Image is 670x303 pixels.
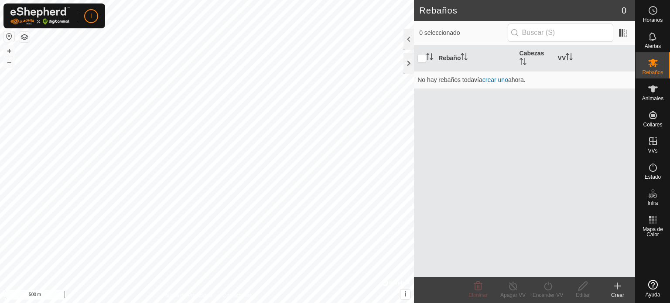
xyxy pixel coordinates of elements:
a: Contáctenos [223,292,252,300]
span: 0 seleccionado [419,28,507,37]
span: Infra [647,201,658,206]
h2: Rebaños [419,5,622,16]
span: I [90,11,92,20]
span: 0 [622,4,626,17]
div: Editar [565,291,600,299]
button: i [400,289,410,299]
span: Estado [645,174,661,180]
span: Animales [642,96,663,101]
span: Alertas [645,44,661,49]
span: i [404,290,406,298]
div: Encender VV [530,291,565,299]
th: Rebaño [435,45,516,71]
a: crear uno [482,76,508,83]
button: Restablecer Mapa [4,31,14,42]
div: Apagar VV [496,291,530,299]
button: + [4,46,14,56]
span: Rebaños [642,70,663,75]
img: Logo Gallagher [10,7,70,25]
span: Collares [643,122,662,127]
button: – [4,57,14,68]
button: Capas del Mapa [19,32,30,42]
th: VV [554,45,635,71]
span: Horarios [643,17,663,23]
span: VVs [648,148,657,153]
a: Ayuda [636,276,670,301]
th: Cabezas [516,45,554,71]
p-sorticon: Activar para ordenar [566,54,573,61]
p-sorticon: Activar para ordenar [461,54,468,61]
p-sorticon: Activar para ordenar [520,59,526,66]
td: No hay rebaños todavía ahora. [414,71,635,89]
p-sorticon: Activar para ordenar [426,54,433,61]
span: Eliminar [468,292,487,298]
div: Crear [600,291,635,299]
span: Mapa de Calor [638,227,668,237]
span: Ayuda [646,292,660,297]
a: Política de Privacidad [162,292,212,300]
input: Buscar (S) [508,24,613,42]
